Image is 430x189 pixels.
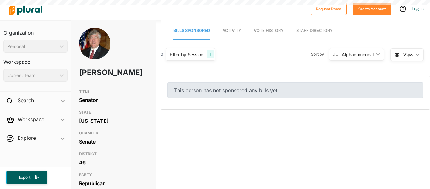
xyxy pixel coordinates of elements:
[207,50,214,58] div: 1
[79,109,148,116] h3: STATE
[223,22,241,40] a: Activity
[14,175,35,180] span: Export
[79,137,148,146] div: Senate
[3,24,68,38] h3: Organization
[311,3,347,15] button: Request Demo
[18,97,34,104] h2: Search
[353,3,391,15] button: Create Account
[353,5,391,12] a: Create Account
[342,51,374,58] div: Alphanumerical
[254,22,284,40] a: Vote History
[6,171,47,184] button: Export
[223,28,241,33] span: Activity
[3,53,68,67] h3: Workspace
[254,28,284,33] span: Vote History
[311,51,329,57] span: Sort by
[79,171,148,179] h3: PARTY
[403,51,413,58] span: View
[311,5,347,12] a: Request Demo
[167,82,423,98] div: This person has not sponsored any bills yet.
[8,72,57,79] div: Current Team
[79,63,121,82] h1: [PERSON_NAME]
[79,95,148,105] div: Senator
[170,51,203,58] div: Filter by Session
[296,22,333,40] a: Staff Directory
[79,150,148,158] h3: DISTRICT
[173,22,210,40] a: Bills Sponsored
[79,129,148,137] h3: CHAMBER
[412,6,424,11] a: Log In
[79,28,110,68] img: Headshot of Bill Cowsert
[79,88,148,95] h3: TITLE
[79,179,148,188] div: Republican
[79,158,148,167] div: 46
[79,116,148,126] div: [US_STATE]
[8,43,57,50] div: Personal
[161,51,163,57] div: 0
[173,28,210,33] span: Bills Sponsored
